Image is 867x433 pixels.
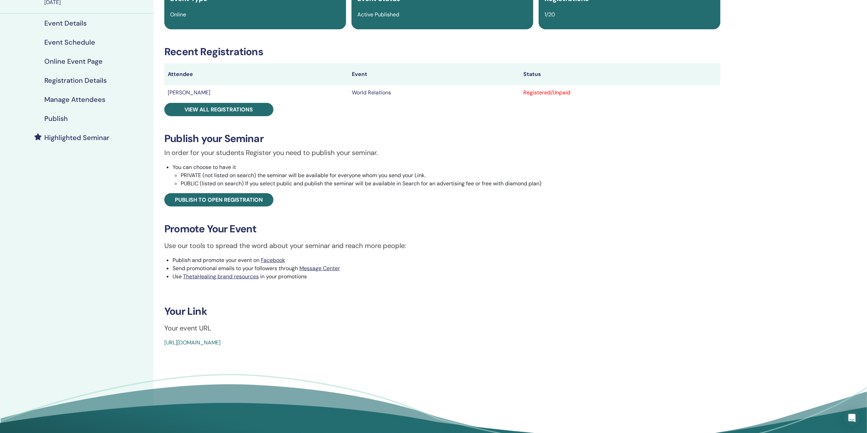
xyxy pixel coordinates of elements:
span: Active Published [357,11,399,18]
th: Event [348,63,520,85]
li: Publish and promote your event on [173,256,720,264]
td: World Relations [348,85,520,100]
h4: Manage Attendees [44,95,105,104]
li: You can choose to have it [173,163,720,188]
h4: Event Schedule [44,38,95,46]
li: Send promotional emails to your followers through [173,264,720,273]
li: PRIVATE (not listed on search) the seminar will be available for everyone whom you send your Link. [181,171,720,180]
li: Use in your promotions [173,273,720,281]
th: Status [520,63,720,85]
div: Registered/Unpaid [523,89,717,97]
span: View all registrations [185,106,253,113]
h4: Event Details [44,19,87,27]
span: Online [170,11,186,18]
h4: Highlighted Seminar [44,134,109,142]
a: Message Center [299,265,340,272]
div: Open Intercom Messenger [844,410,860,426]
h3: Your Link [164,305,720,318]
p: In order for your students Register you need to publish your seminar. [164,148,720,158]
p: Use our tools to spread the word about your seminar and reach more people: [164,241,720,251]
h4: Online Event Page [44,57,103,65]
p: Your event URL [164,323,720,333]
a: Publish to open registration [164,193,273,206]
h4: Publish [44,114,68,123]
td: [PERSON_NAME] [164,85,348,100]
a: Facebook [261,257,285,264]
a: ThetaHealing brand resources [183,273,259,280]
a: View all registrations [164,103,273,116]
li: PUBLIC (listed on search) If you select public and publish the seminar will be available in Searc... [181,180,720,188]
th: Attendee [164,63,348,85]
span: Publish to open registration [175,196,263,203]
h4: Registration Details [44,76,107,84]
h3: Publish your Seminar [164,133,720,145]
span: 1/20 [544,11,555,18]
a: [URL][DOMAIN_NAME] [164,339,221,346]
h3: Recent Registrations [164,46,720,58]
h3: Promote Your Event [164,223,720,235]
